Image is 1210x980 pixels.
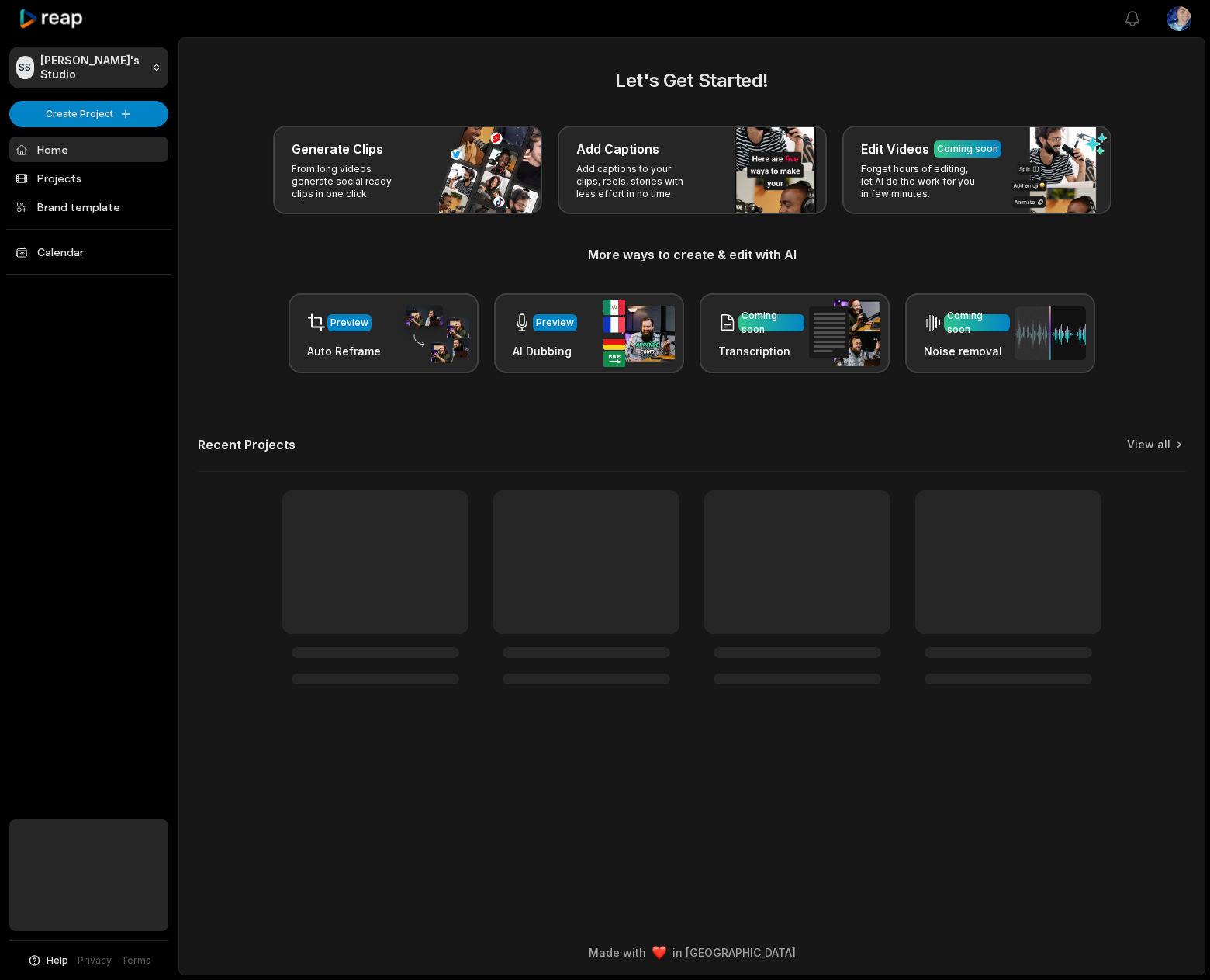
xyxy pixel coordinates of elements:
[9,194,168,220] a: Brand template
[330,316,368,330] div: Preview
[16,56,34,79] div: SS
[9,165,168,191] a: Projects
[861,163,981,200] p: Forget hours of editing, let AI do the work for you in few minutes.
[652,946,666,960] img: heart emoji
[47,954,68,968] span: Help
[861,140,929,158] h3: Edit Videos
[718,343,804,359] h3: Transcription
[536,316,574,330] div: Preview
[198,245,1186,264] h3: More ways to create & edit with AI
[27,954,68,968] button: Help
[924,343,1010,359] h3: Noise removal
[398,303,469,364] img: auto_reframe.png
[198,437,296,452] h2: Recent Projects
[78,954,112,968] a: Privacy
[947,309,1007,337] div: Coming soon
[9,137,168,162] a: Home
[576,163,697,200] p: Add captions to your clips, reels, stories with less effort in no time.
[603,300,675,367] img: ai_dubbing.png
[9,101,168,127] button: Create Project
[292,163,412,200] p: From long videos generate social ready clips in one click.
[809,300,880,366] img: transcription.png
[121,954,151,968] a: Terms
[198,67,1186,95] h2: Let's Get Started!
[742,309,801,337] div: Coming soon
[9,239,168,265] a: Calendar
[576,140,659,158] h3: Add Captions
[937,142,998,156] div: Coming soon
[193,944,1191,961] div: Made with in [GEOGRAPHIC_DATA]
[1015,306,1086,360] img: noise_removal.png
[40,54,146,81] p: [PERSON_NAME]'s Studio
[307,343,381,359] h3: Auto Reframe
[513,343,577,359] h3: AI Dubbing
[292,140,383,158] h3: Generate Clips
[1127,437,1170,452] a: View all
